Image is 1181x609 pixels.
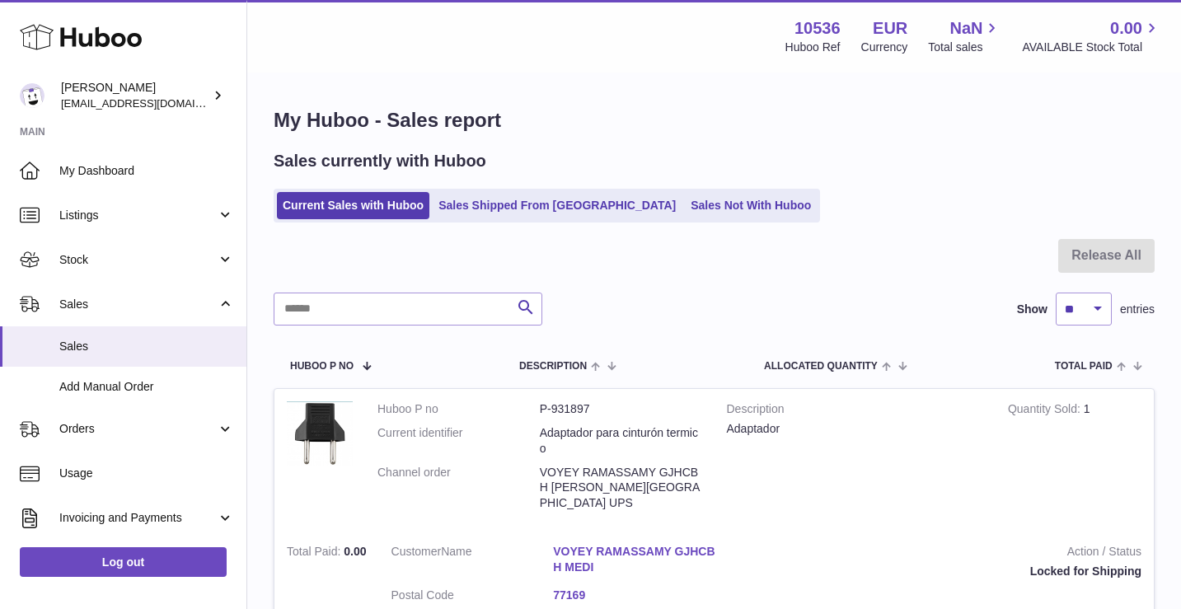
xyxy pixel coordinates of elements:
[1022,40,1161,55] span: AVAILABLE Stock Total
[61,80,209,111] div: [PERSON_NAME]
[1120,302,1155,317] span: entries
[519,361,587,372] span: Description
[391,588,554,607] dt: Postal Code
[873,17,907,40] strong: EUR
[59,252,217,268] span: Stock
[391,545,442,558] span: Customer
[59,339,234,354] span: Sales
[433,192,682,219] a: Sales Shipped From [GEOGRAPHIC_DATA]
[996,389,1154,532] td: 1
[274,107,1155,134] h1: My Huboo - Sales report
[59,297,217,312] span: Sales
[861,40,908,55] div: Currency
[553,588,715,603] a: 77169
[540,401,702,417] dd: P-931897
[540,425,702,457] dd: Adaptador para cinturón termico
[727,401,983,421] strong: Description
[20,547,227,577] a: Log out
[344,545,366,558] span: 0.00
[20,83,45,108] img: riberoyepescamila@hotmail.com
[928,17,1001,55] a: NaN Total sales
[290,361,354,372] span: Huboo P no
[764,361,878,372] span: ALLOCATED Quantity
[553,544,715,575] a: VOYEY RAMASSAMY GJHCBH MEDI
[277,192,429,219] a: Current Sales with Huboo
[377,401,540,417] dt: Huboo P no
[59,421,217,437] span: Orders
[59,379,234,395] span: Add Manual Order
[540,465,702,512] dd: VOYEY RAMASSAMY GJHCBH [PERSON_NAME][GEOGRAPHIC_DATA] UPS
[1022,17,1161,55] a: 0.00 AVAILABLE Stock Total
[794,17,841,40] strong: 10536
[949,17,982,40] span: NaN
[59,208,217,223] span: Listings
[1110,17,1142,40] span: 0.00
[274,150,486,172] h2: Sales currently with Huboo
[377,465,540,512] dt: Channel order
[287,545,344,562] strong: Total Paid
[740,544,1141,564] strong: Action / Status
[1008,402,1084,419] strong: Quantity Sold
[685,192,817,219] a: Sales Not With Huboo
[740,564,1141,579] div: Locked for Shipping
[1017,302,1047,317] label: Show
[377,425,540,457] dt: Current identifier
[59,466,234,481] span: Usage
[928,40,1001,55] span: Total sales
[391,544,554,579] dt: Name
[287,401,353,466] img: 1704904395.png
[59,163,234,179] span: My Dashboard
[785,40,841,55] div: Huboo Ref
[61,96,242,110] span: [EMAIL_ADDRESS][DOMAIN_NAME]
[727,421,983,437] div: Adaptador
[1055,361,1113,372] span: Total paid
[59,510,217,526] span: Invoicing and Payments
